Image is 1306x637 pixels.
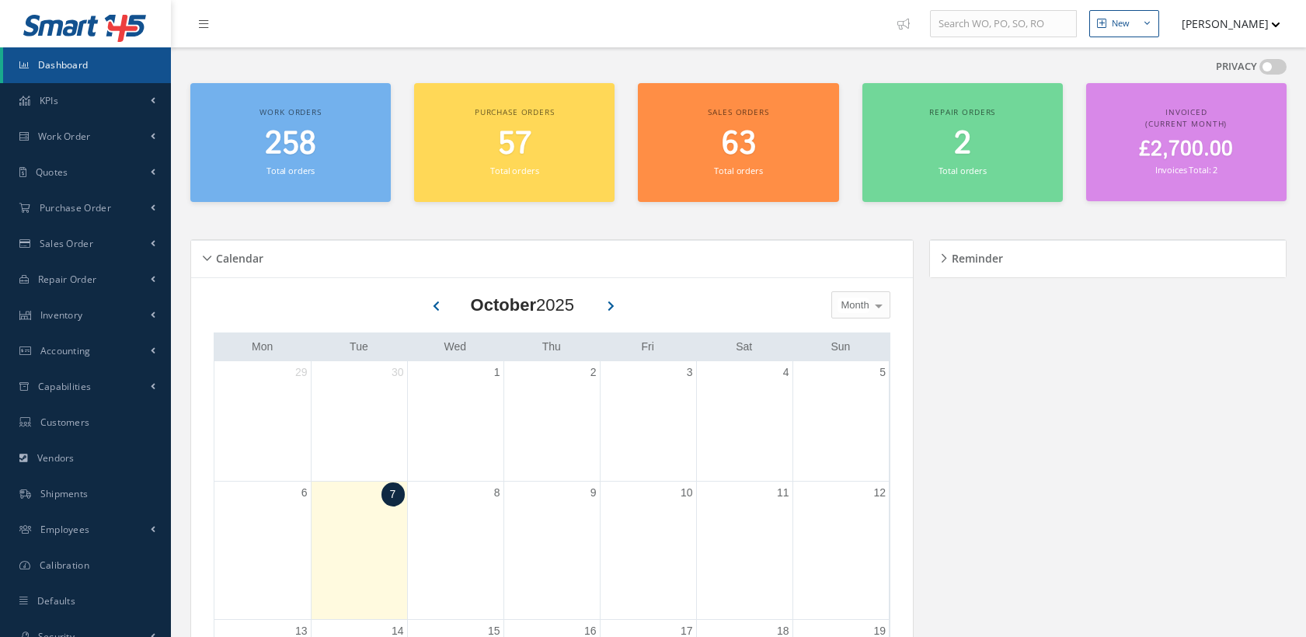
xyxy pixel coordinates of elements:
span: Invoiced [1165,106,1207,117]
a: Thursday [539,337,564,357]
a: Purchase orders 57 Total orders [414,83,615,202]
input: Search WO, PO, SO, RO [930,10,1077,38]
td: October 4, 2025 [696,361,792,482]
a: Sunday [827,337,853,357]
div: New [1112,17,1130,30]
a: October 4, 2025 [780,361,792,384]
label: PRIVACY [1216,59,1257,75]
td: October 9, 2025 [503,481,600,620]
span: Defaults [37,594,75,607]
span: (Current Month) [1145,118,1227,129]
span: Sales orders [708,106,768,117]
a: Sales orders 63 Total orders [638,83,838,202]
span: Repair Order [38,273,97,286]
td: October 3, 2025 [600,361,696,482]
button: [PERSON_NAME] [1167,9,1280,39]
h5: Reminder [947,247,1003,266]
b: October [471,295,536,315]
span: 2 [954,122,971,166]
a: Repair orders 2 Total orders [862,83,1063,202]
span: Vendors [37,451,75,465]
div: 2025 [471,292,574,318]
a: October 11, 2025 [774,482,792,504]
td: October 1, 2025 [407,361,503,482]
a: Work orders 258 Total orders [190,83,391,202]
small: Total orders [266,165,315,176]
td: October 8, 2025 [407,481,503,620]
td: October 7, 2025 [311,481,407,620]
td: September 30, 2025 [311,361,407,482]
td: September 29, 2025 [214,361,311,482]
a: Wednesday [441,337,470,357]
span: Shipments [40,487,89,500]
a: Dashboard [3,47,171,83]
a: Friday [639,337,657,357]
small: Total orders [490,165,538,176]
td: October 2, 2025 [503,361,600,482]
span: Calibration [40,559,89,572]
span: £2,700.00 [1139,134,1233,165]
small: Total orders [939,165,987,176]
span: Customers [40,416,90,429]
span: Month [838,298,869,313]
span: Dashboard [38,58,89,71]
span: Repair orders [929,106,995,117]
span: Accounting [40,344,91,357]
a: September 30, 2025 [388,361,407,384]
a: October 12, 2025 [870,482,889,504]
span: 63 [722,122,756,166]
span: Purchase Order [40,201,111,214]
a: Tuesday [347,337,371,357]
span: 258 [265,122,316,166]
span: Work Order [38,130,91,143]
span: Purchase orders [475,106,555,117]
span: Inventory [40,308,83,322]
a: Monday [249,337,276,357]
td: October 11, 2025 [696,481,792,620]
span: Quotes [36,165,68,179]
td: October 12, 2025 [792,481,889,620]
button: New [1089,10,1159,37]
span: Capabilities [38,380,92,393]
h5: Calendar [211,247,263,266]
span: Work orders [259,106,321,117]
span: KPIs [40,94,58,107]
a: October 8, 2025 [491,482,503,504]
td: October 5, 2025 [792,361,889,482]
a: October 1, 2025 [491,361,503,384]
td: October 6, 2025 [214,481,311,620]
span: Employees [40,523,90,536]
a: Saturday [733,337,755,357]
a: October 6, 2025 [298,482,311,504]
a: October 7, 2025 [381,482,405,506]
a: Invoiced (Current Month) £2,700.00 Invoices Total: 2 [1086,83,1287,201]
td: October 10, 2025 [600,481,696,620]
a: October 3, 2025 [684,361,696,384]
small: Invoices Total: 2 [1155,164,1217,176]
small: Total orders [714,165,762,176]
span: 57 [498,122,531,166]
a: October 5, 2025 [876,361,889,384]
a: September 29, 2025 [292,361,311,384]
a: October 9, 2025 [587,482,600,504]
a: October 2, 2025 [587,361,600,384]
a: October 10, 2025 [677,482,696,504]
span: Sales Order [40,237,93,250]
